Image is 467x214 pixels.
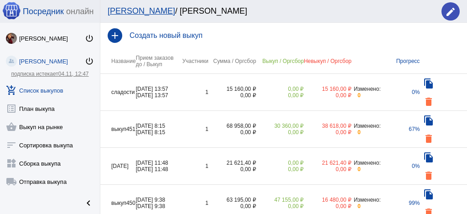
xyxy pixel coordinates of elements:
[256,48,304,74] th: Выкуп / Оргсбор
[256,203,304,209] div: 0,00 ₽
[136,148,181,185] td: [DATE] 11:48 [DATE] 11:48
[208,203,256,209] div: 0,00 ₽
[19,58,85,65] div: [PERSON_NAME]
[58,71,89,77] span: 04.11, 12:47
[352,203,361,209] div: 0
[6,56,17,67] img: community_200.png
[208,48,256,74] th: Сумма / Оргсбор
[208,129,256,136] div: 0,00 ₽
[6,103,17,114] mat-icon: list_alt
[6,158,17,169] mat-icon: widgets
[108,6,432,16] div: / [PERSON_NAME]
[445,6,456,17] mat-icon: edit
[304,160,352,166] div: 21 621,40 ₽
[6,176,17,187] mat-icon: local_shipping
[136,48,181,74] th: Прием заказов до / Выкуп
[390,48,420,74] th: Прогресс
[256,129,304,136] div: 0,00 ₽
[304,123,352,129] div: 38 618,00 ₽
[352,86,381,92] div: Изменено:
[304,166,352,172] div: 0,00 ₽
[423,115,434,126] mat-icon: file_copy
[108,6,175,16] a: [PERSON_NAME]
[181,111,208,148] td: 1
[390,74,420,111] td: 0%
[19,35,85,42] div: [PERSON_NAME]
[6,140,17,151] mat-icon: sort
[83,198,94,209] mat-icon: chevron_left
[304,86,352,92] div: 15 160,00 ₽
[100,74,136,111] td: сладости
[208,166,256,172] div: 0,00 ₽
[256,166,304,172] div: 0,00 ₽
[390,111,420,148] td: 67%
[6,33,17,44] img: O4awEp9LpKGYEZBxOm6KLRXQrA0SojuAgygPtFCRogdHmNS3bfFw-bnmtcqyXLVtOmoJu9Rw.jpg
[256,86,304,92] div: 0,00 ₽
[304,129,352,136] div: 0,00 ₽
[66,7,93,16] span: онлайн
[423,96,434,107] mat-icon: delete
[100,148,136,185] td: [DATE]
[304,92,352,99] div: 0,00 ₽
[304,48,352,74] th: Невыкуп / Оргсбор
[304,197,352,203] div: 16 480,00 ₽
[6,85,17,96] mat-icon: add_shopping_cart
[352,197,381,203] div: Изменено:
[208,92,256,99] div: 0,00 ₽
[108,28,122,43] mat-icon: add
[181,48,208,74] th: Участники
[256,160,304,166] div: 0,00 ₽
[136,111,181,148] td: [DATE] 8:15 [DATE] 8:15
[208,86,256,92] div: 15 160,00 ₽
[100,48,136,74] th: Название
[352,129,361,136] div: 0
[2,1,21,20] img: apple-icon-60x60.png
[181,74,208,111] td: 1
[423,170,434,181] mat-icon: delete
[85,34,94,43] mat-icon: power_settings_new
[181,148,208,185] td: 1
[304,203,352,209] div: 0,00 ₽
[390,148,420,185] td: 0%
[352,92,361,99] div: 0
[352,123,381,129] div: Изменено:
[130,31,460,40] h4: Создать новый выкуп
[256,92,304,99] div: 0,00 ₽
[85,57,94,66] mat-icon: power_settings_new
[208,160,256,166] div: 21 621,40 ₽
[423,152,434,163] mat-icon: file_copy
[208,197,256,203] div: 63 195,00 ₽
[6,121,17,132] mat-icon: shopping_basket
[423,133,434,144] mat-icon: delete
[352,160,381,166] div: Изменено:
[256,197,304,203] div: 47 155,00 ₽
[208,123,256,129] div: 68 958,00 ₽
[352,166,361,172] div: 0
[23,7,64,16] span: Посредник
[136,74,181,111] td: [DATE] 13:57 [DATE] 13:57
[423,78,434,89] mat-icon: file_copy
[11,71,88,77] a: подписка истекает04.11, 12:47
[100,111,136,148] td: выкуп451
[256,123,304,129] div: 30 360,00 ₽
